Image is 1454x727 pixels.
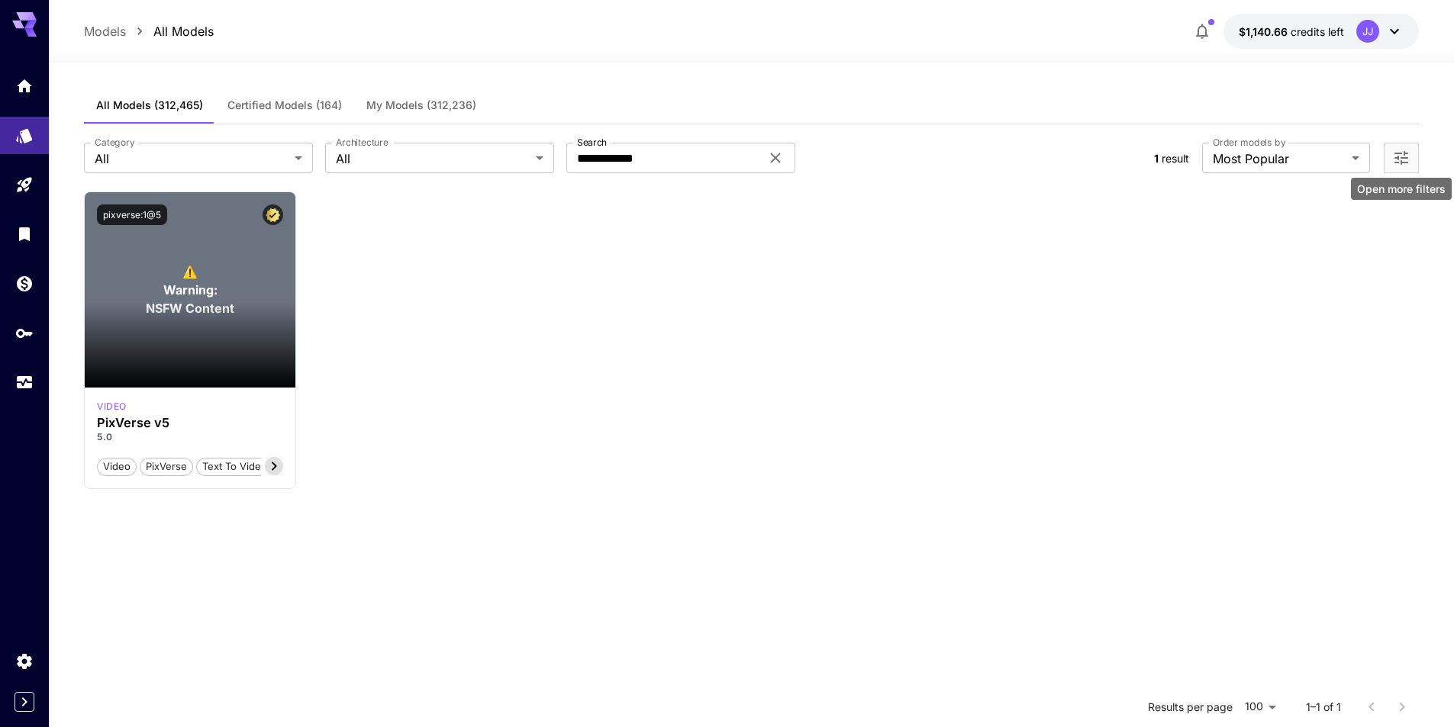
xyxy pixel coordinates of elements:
div: Settings [15,651,34,671]
p: video [97,400,127,413]
a: Models [84,22,126,40]
div: Models [15,121,34,140]
button: Certified Model – Vetted for best performance and includes a commercial license. [263,204,283,225]
div: To view NSFW models, adjust the filter settings and toggle the option on. [85,192,295,388]
p: Results per page [1148,700,1233,715]
span: credits left [1291,25,1344,38]
span: All Models (312,465) [96,98,203,112]
button: Video [97,456,137,476]
span: Video [98,459,136,474]
div: Open more filters [1351,178,1452,200]
span: All [336,150,530,168]
span: My Models (312,236) [366,98,476,112]
div: $1,140.66498 [1239,24,1344,40]
h3: PixVerse v5 [97,416,283,430]
button: pixverse:1@5 [97,204,167,225]
div: Library [15,224,34,243]
div: Playground [15,175,34,195]
p: 5.0 [97,430,283,444]
span: Warning: [163,281,218,299]
span: PixVerse [140,459,192,474]
span: NSFW Content [146,299,234,317]
label: Order models by [1213,136,1285,149]
button: Open more filters [1392,149,1410,168]
div: Home [15,76,34,95]
p: 1–1 of 1 [1306,700,1341,715]
span: Certified Models (164) [227,98,342,112]
span: ⚠️ [182,262,198,281]
label: Search [577,136,607,149]
span: Text To Video [197,459,272,474]
div: 100 [1239,696,1282,718]
button: Expand sidebar [15,692,34,712]
label: Architecture [336,136,388,149]
span: Most Popular [1213,150,1346,168]
span: result [1162,152,1189,165]
label: Category [95,136,135,149]
button: Text To Video [196,456,273,476]
div: API Keys [15,323,34,343]
nav: breadcrumb [84,22,214,40]
span: 1 [1154,152,1159,165]
button: PixVerse [140,456,193,476]
div: Usage [15,373,34,392]
div: pixverse_v5 [97,400,127,413]
div: JJ [1356,20,1379,43]
a: All Models [153,22,214,40]
span: All [95,150,289,168]
div: Wallet [15,274,34,293]
button: $1,140.66498JJ [1223,14,1419,49]
span: $1,140.66 [1239,25,1291,38]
